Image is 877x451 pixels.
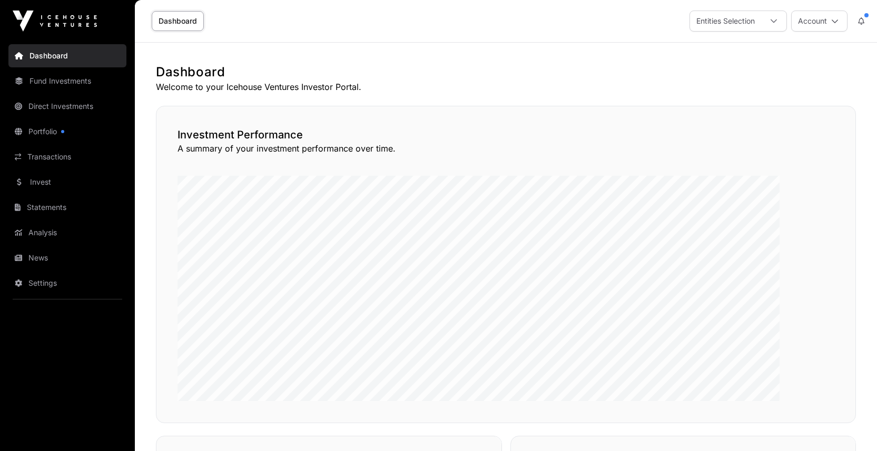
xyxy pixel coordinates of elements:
h2: Investment Performance [178,127,834,142]
button: Account [791,11,848,32]
img: Icehouse Ventures Logo [13,11,97,32]
a: Direct Investments [8,95,126,118]
iframe: Chat Widget [824,400,877,451]
a: Settings [8,272,126,295]
a: Invest [8,171,126,194]
a: Statements [8,196,126,219]
a: Analysis [8,221,126,244]
p: Welcome to your Icehouse Ventures Investor Portal. [156,81,856,93]
a: Fund Investments [8,69,126,93]
a: Portfolio [8,120,126,143]
h1: Dashboard [156,64,856,81]
a: Transactions [8,145,126,168]
div: Entities Selection [690,11,761,31]
p: A summary of your investment performance over time. [178,142,834,155]
a: Dashboard [152,11,204,31]
a: Dashboard [8,44,126,67]
a: News [8,246,126,269]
